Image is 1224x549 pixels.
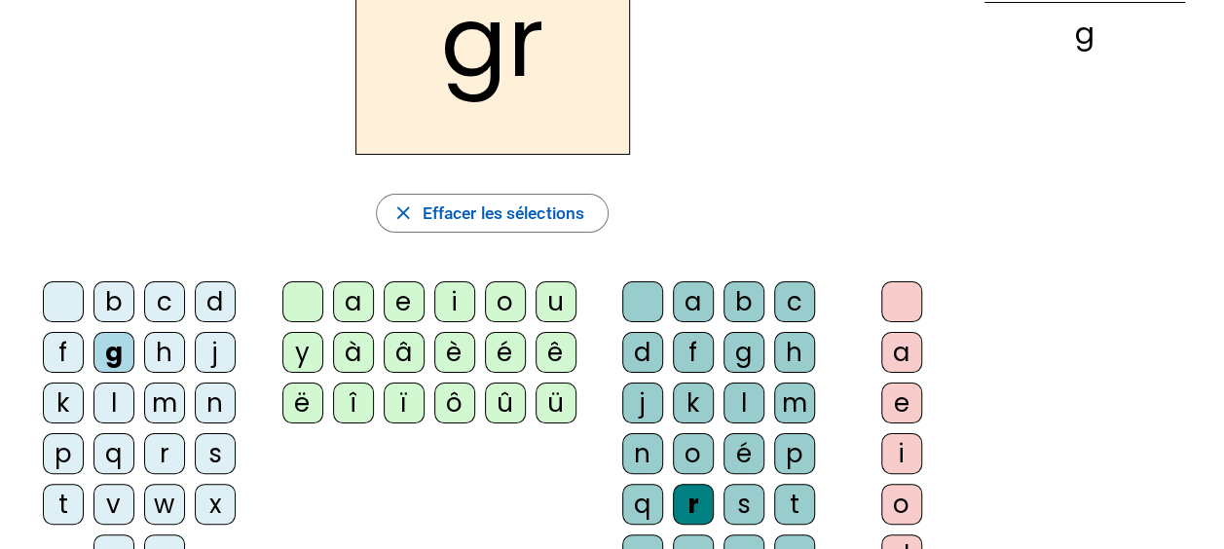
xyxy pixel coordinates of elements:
[434,332,475,373] div: è
[195,383,236,423] div: n
[673,281,714,322] div: a
[93,433,134,474] div: q
[144,383,185,423] div: m
[622,383,663,423] div: j
[333,281,374,322] div: a
[43,433,84,474] div: p
[881,433,922,474] div: i
[485,332,526,373] div: é
[384,332,425,373] div: â
[536,383,576,423] div: ü
[881,383,922,423] div: e
[144,281,185,322] div: c
[195,332,236,373] div: j
[333,332,374,373] div: à
[282,383,323,423] div: ë
[195,281,236,322] div: d
[376,194,609,233] button: Effacer les sélections
[195,484,236,525] div: x
[93,383,134,423] div: l
[774,484,815,525] div: t
[774,332,815,373] div: h
[333,383,374,423] div: î
[195,433,236,474] div: s
[881,332,922,373] div: a
[93,484,134,525] div: v
[673,383,714,423] div: k
[881,484,922,525] div: o
[723,281,764,322] div: b
[774,383,815,423] div: m
[536,281,576,322] div: u
[485,383,526,423] div: û
[282,332,323,373] div: y
[673,433,714,474] div: o
[536,332,576,373] div: ê
[43,383,84,423] div: k
[723,332,764,373] div: g
[723,433,764,474] div: é
[43,484,84,525] div: t
[673,332,714,373] div: f
[723,484,764,525] div: s
[723,383,764,423] div: l
[384,383,425,423] div: ï
[144,484,185,525] div: w
[622,484,663,525] div: q
[984,19,1185,49] div: g
[43,332,84,373] div: f
[93,281,134,322] div: b
[434,383,475,423] div: ô
[144,433,185,474] div: r
[673,484,714,525] div: r
[622,332,663,373] div: d
[434,281,475,322] div: i
[144,332,185,373] div: h
[93,332,134,373] div: g
[384,281,425,322] div: e
[622,433,663,474] div: n
[774,433,815,474] div: p
[422,199,584,228] span: Effacer les sélections
[392,202,415,225] mat-icon: close
[774,281,815,322] div: c
[485,281,526,322] div: o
